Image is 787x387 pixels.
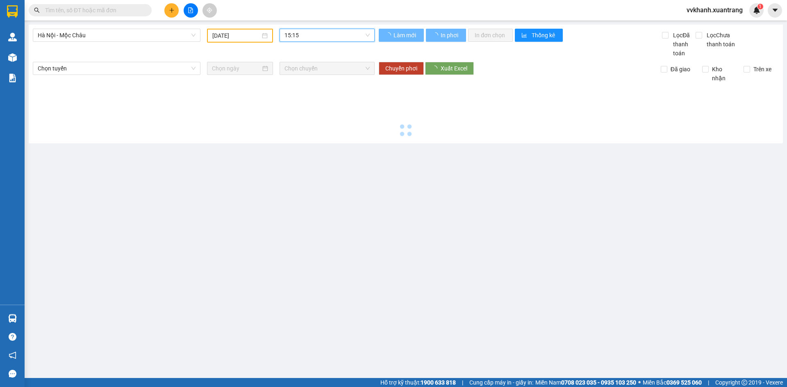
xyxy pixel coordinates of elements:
[393,31,417,40] span: Làm mới
[759,4,762,9] span: 1
[469,378,533,387] span: Cung cấp máy in - giấy in:
[521,32,528,39] span: bar-chart
[284,62,370,75] span: Chọn chuyến
[379,29,424,42] button: Làm mới
[441,64,467,73] span: Xuất Excel
[638,381,641,384] span: ⚪️
[8,314,17,323] img: warehouse-icon
[9,333,16,341] span: question-circle
[468,29,513,42] button: In đơn chọn
[670,31,695,58] span: Lọc Đã thanh toán
[667,65,694,74] span: Đã giao
[771,7,779,14] span: caret-down
[169,7,175,13] span: plus
[188,7,193,13] span: file-add
[421,379,456,386] strong: 1900 633 818
[750,65,775,74] span: Trên xe
[184,3,198,18] button: file-add
[7,5,18,18] img: logo-vxr
[432,32,439,38] span: loading
[742,380,747,385] span: copyright
[45,6,142,15] input: Tìm tên, số ĐT hoặc mã đơn
[385,32,392,38] span: loading
[38,62,196,75] span: Chọn tuyến
[708,378,709,387] span: |
[202,3,217,18] button: aim
[709,65,737,83] span: Kho nhận
[9,351,16,359] span: notification
[532,31,556,40] span: Thống kê
[9,370,16,378] span: message
[38,29,196,41] span: Hà Nội - Mộc Châu
[441,31,459,40] span: In phơi
[425,62,474,75] button: Xuất Excel
[432,66,441,71] span: loading
[284,29,370,41] span: 15:15
[8,74,17,82] img: solution-icon
[462,378,463,387] span: |
[680,5,749,15] span: vvkhanh.xuantrang
[380,378,456,387] span: Hỗ trợ kỹ thuật:
[212,31,260,40] input: 13/10/2025
[379,62,424,75] button: Chuyển phơi
[561,379,636,386] strong: 0708 023 035 - 0935 103 250
[34,7,40,13] span: search
[212,64,261,73] input: Chọn ngày
[8,33,17,41] img: warehouse-icon
[703,31,746,49] span: Lọc Chưa thanh toán
[164,3,179,18] button: plus
[666,379,702,386] strong: 0369 525 060
[768,3,782,18] button: caret-down
[535,378,636,387] span: Miền Nam
[643,378,702,387] span: Miền Bắc
[8,53,17,62] img: warehouse-icon
[753,7,760,14] img: icon-new-feature
[426,29,466,42] button: In phơi
[207,7,212,13] span: aim
[515,29,563,42] button: bar-chartThống kê
[757,4,763,9] sup: 1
